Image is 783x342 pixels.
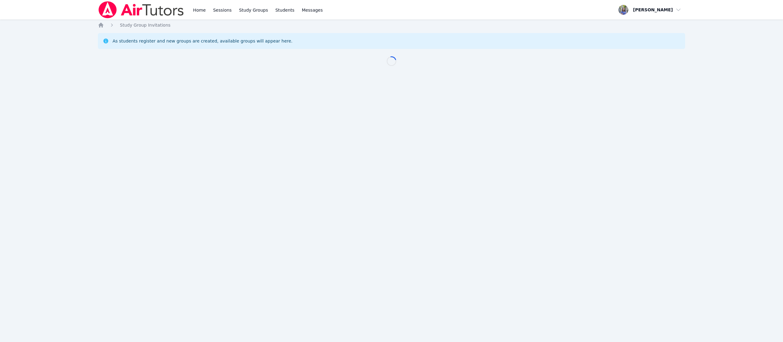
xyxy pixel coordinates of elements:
[120,23,170,28] span: Study Group Invitations
[302,7,323,13] span: Messages
[113,38,292,44] div: As students register and new groups are created, available groups will appear here.
[98,22,685,28] nav: Breadcrumb
[98,1,184,18] img: Air Tutors
[120,22,170,28] a: Study Group Invitations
